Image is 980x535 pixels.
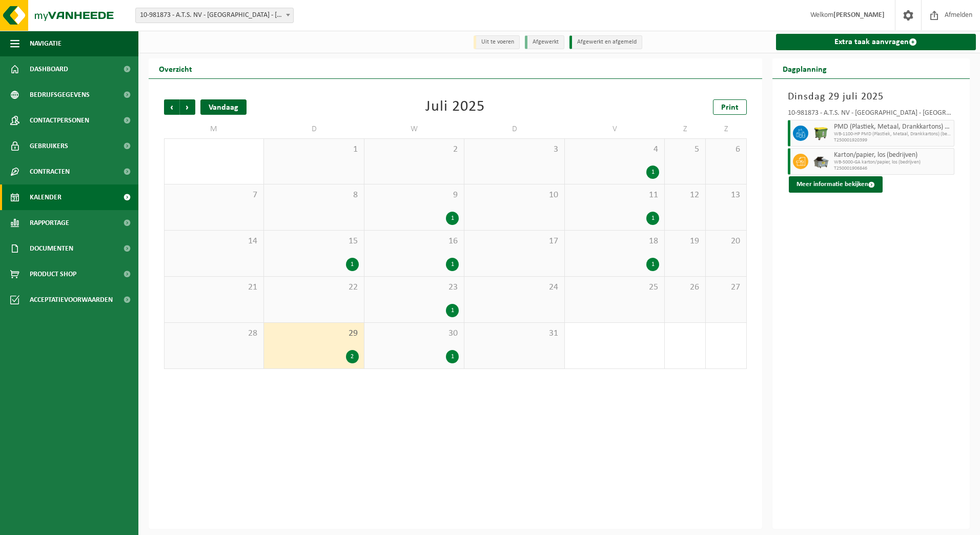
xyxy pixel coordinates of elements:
[570,144,659,155] span: 4
[269,236,358,247] span: 15
[646,258,659,271] div: 1
[474,35,520,49] li: Uit te voeren
[569,35,642,49] li: Afgewerkt en afgemeld
[834,151,952,159] span: Karton/papier, los (bedrijven)
[670,236,700,247] span: 19
[570,190,659,201] span: 11
[525,35,564,49] li: Afgewerkt
[269,190,358,201] span: 8
[711,282,741,293] span: 27
[834,137,952,143] span: T250001920399
[264,120,364,138] td: D
[30,184,62,210] span: Kalender
[711,190,741,201] span: 13
[30,31,62,56] span: Navigatie
[370,282,459,293] span: 23
[772,58,837,78] h2: Dagplanning
[425,99,485,115] div: Juli 2025
[464,120,564,138] td: D
[180,99,195,115] span: Volgende
[30,56,68,82] span: Dashboard
[813,126,829,141] img: WB-1100-HPE-GN-50
[776,34,976,50] a: Extra taak aanvragen
[30,236,73,261] span: Documenten
[469,190,559,201] span: 10
[30,287,113,313] span: Acceptatievoorwaarden
[164,120,264,138] td: M
[446,212,459,225] div: 1
[135,8,294,23] span: 10-981873 - A.T.S. NV - LANGERBRUGGE - GENT
[30,82,90,108] span: Bedrijfsgegevens
[721,104,739,112] span: Print
[646,212,659,225] div: 1
[670,144,700,155] span: 5
[570,282,659,293] span: 25
[136,8,293,23] span: 10-981873 - A.T.S. NV - LANGERBRUGGE - GENT
[565,120,665,138] td: V
[446,350,459,363] div: 1
[670,282,700,293] span: 26
[469,236,559,247] span: 17
[833,11,885,19] strong: [PERSON_NAME]
[370,328,459,339] span: 30
[164,99,179,115] span: Vorige
[269,328,358,339] span: 29
[446,304,459,317] div: 1
[570,236,659,247] span: 18
[711,236,741,247] span: 20
[789,176,883,193] button: Meer informatie bekijken
[170,282,258,293] span: 21
[469,328,559,339] span: 31
[834,166,952,172] span: T250001906846
[370,190,459,201] span: 9
[30,108,89,133] span: Contactpersonen
[30,261,76,287] span: Product Shop
[711,144,741,155] span: 6
[834,131,952,137] span: WB-1100-HP PMD (Plastiek, Metaal, Drankkartons) (bedrijven)
[670,190,700,201] span: 12
[646,166,659,179] div: 1
[813,154,829,169] img: WB-5000-GAL-GY-01
[364,120,464,138] td: W
[170,190,258,201] span: 7
[200,99,247,115] div: Vandaag
[346,350,359,363] div: 2
[788,110,955,120] div: 10-981873 - A.T.S. NV - [GEOGRAPHIC_DATA] - [GEOGRAPHIC_DATA]
[346,258,359,271] div: 1
[30,159,70,184] span: Contracten
[788,89,955,105] h3: Dinsdag 29 juli 2025
[170,328,258,339] span: 28
[706,120,747,138] td: Z
[170,236,258,247] span: 14
[149,58,202,78] h2: Overzicht
[269,144,358,155] span: 1
[665,120,706,138] td: Z
[834,159,952,166] span: WB-5000-GA karton/papier, los (bedrijven)
[713,99,747,115] a: Print
[834,123,952,131] span: PMD (Plastiek, Metaal, Drankkartons) (bedrijven)
[469,282,559,293] span: 24
[370,144,459,155] span: 2
[370,236,459,247] span: 16
[30,133,68,159] span: Gebruikers
[469,144,559,155] span: 3
[446,258,459,271] div: 1
[269,282,358,293] span: 22
[30,210,69,236] span: Rapportage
